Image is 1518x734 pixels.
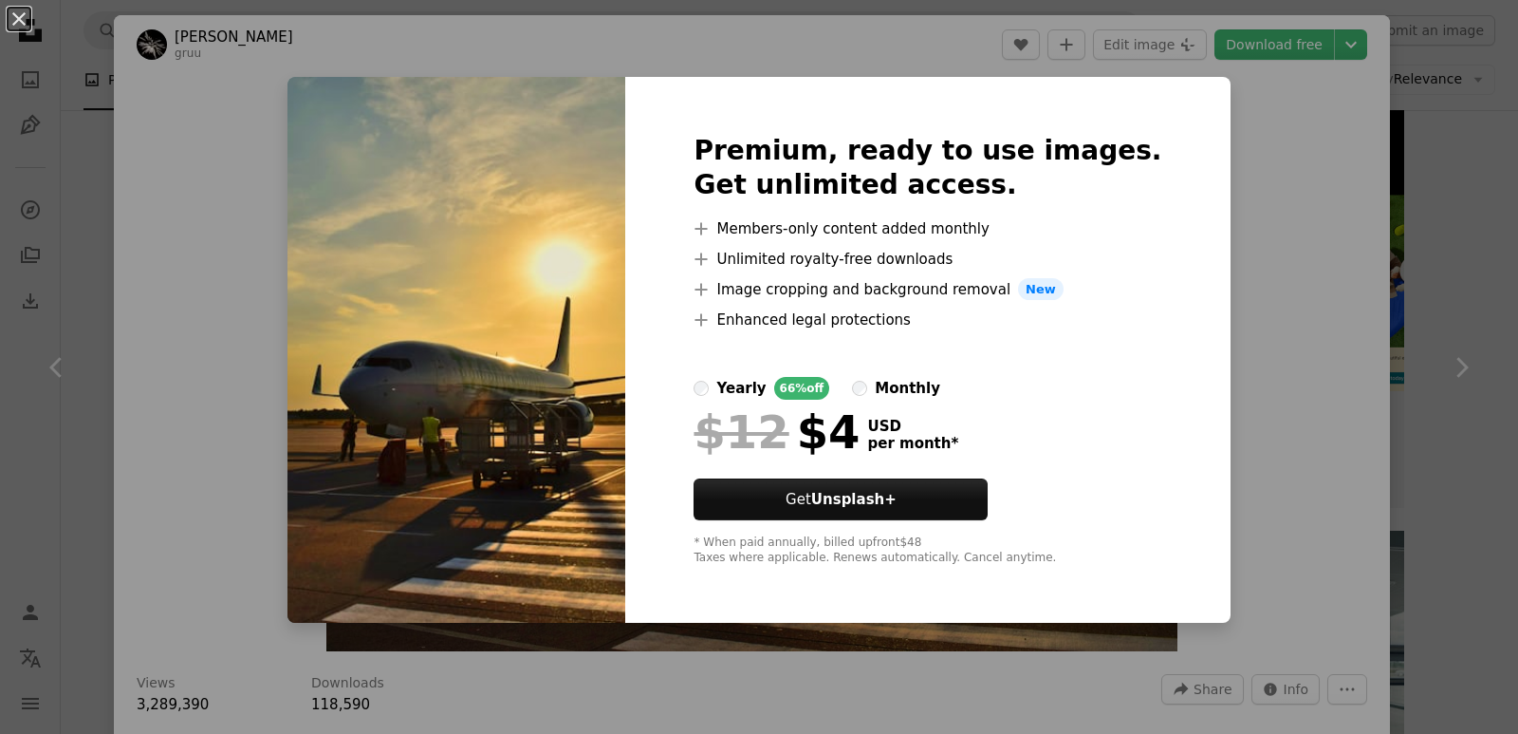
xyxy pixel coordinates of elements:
div: monthly [875,377,940,400]
div: $4 [694,407,860,457]
strong: Unsplash+ [811,491,897,508]
li: Image cropping and background removal [694,278,1161,301]
li: Unlimited royalty-free downloads [694,248,1161,271]
li: Enhanced legal protections [694,309,1161,331]
div: 66% off [774,377,830,400]
img: photo-1558204692-5f402fe220b9 [287,77,625,624]
li: Members-only content added monthly [694,217,1161,240]
div: * When paid annually, billed upfront $48 Taxes where applicable. Renews automatically. Cancel any... [694,536,1161,566]
span: USD [867,418,958,435]
span: per month * [867,435,958,452]
input: yearly66%off [694,381,709,396]
span: $12 [694,407,788,457]
h2: Premium, ready to use images. Get unlimited access. [694,134,1161,202]
input: monthly [852,381,867,396]
span: New [1018,278,1064,301]
button: GetUnsplash+ [694,479,988,520]
div: yearly [716,377,766,400]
